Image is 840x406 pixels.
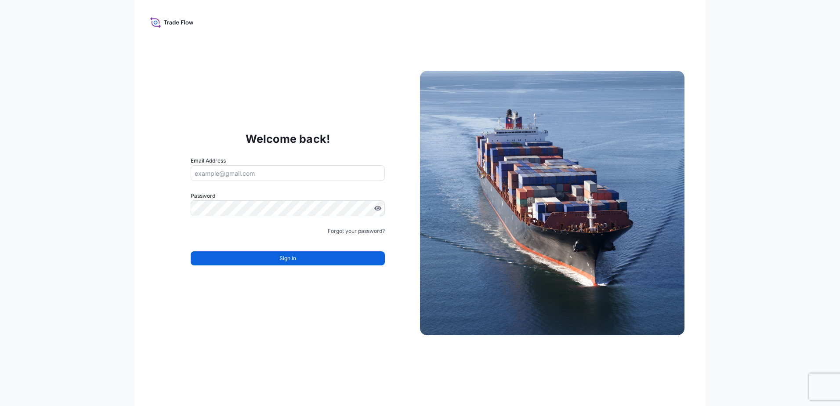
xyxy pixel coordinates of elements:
img: Ship illustration [420,71,684,335]
button: Show password [374,205,381,212]
label: Password [191,192,385,200]
button: Sign In [191,251,385,265]
label: Email Address [191,156,226,165]
a: Forgot your password? [328,227,385,236]
p: Welcome back! [246,132,330,146]
input: example@gmail.com [191,165,385,181]
span: Sign In [279,254,296,263]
